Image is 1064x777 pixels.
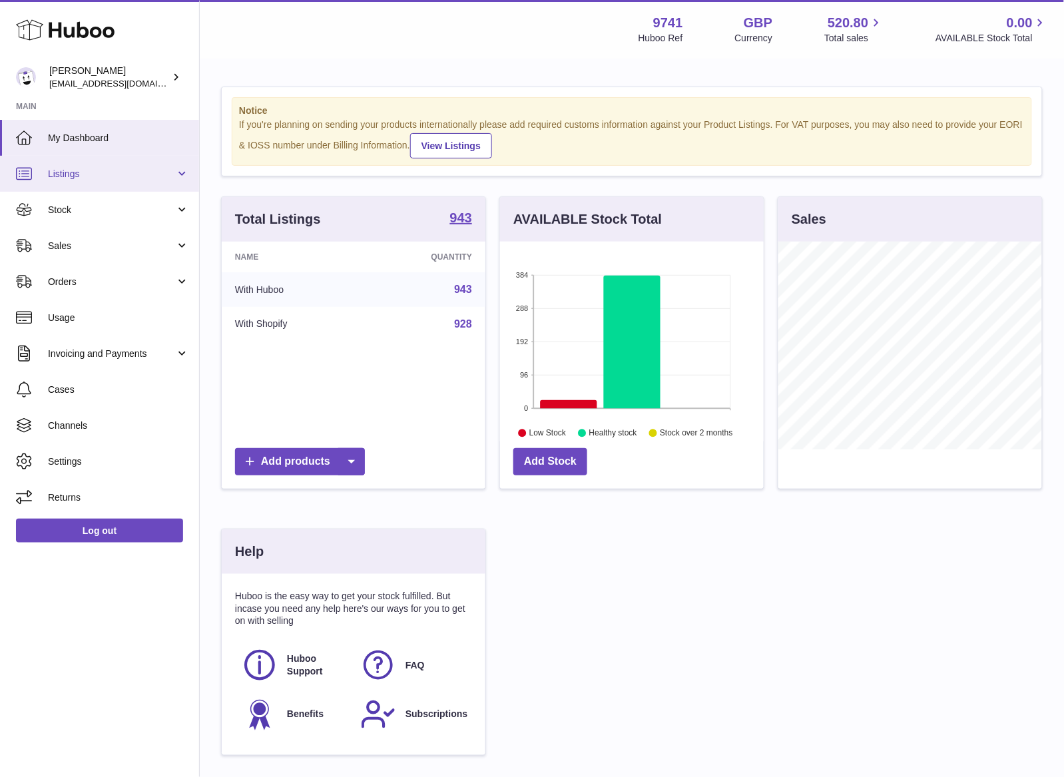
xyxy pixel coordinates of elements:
[364,242,485,272] th: Quantity
[242,696,347,732] a: Benefits
[239,119,1025,158] div: If you're planning on sending your products internationally please add required customs informati...
[235,590,472,628] p: Huboo is the easy way to get your stock fulfilled. But incase you need any help here's our ways f...
[516,304,528,312] text: 288
[16,519,183,543] a: Log out
[513,210,662,228] h3: AVAILABLE Stock Total
[48,348,175,360] span: Invoicing and Payments
[744,14,772,32] strong: GBP
[516,271,528,279] text: 384
[287,708,324,721] span: Benefits
[454,318,472,330] a: 928
[450,211,472,227] a: 943
[235,543,264,561] h3: Help
[450,211,472,224] strong: 943
[589,428,638,437] text: Healthy stock
[48,240,175,252] span: Sales
[48,168,175,180] span: Listings
[524,404,528,412] text: 0
[222,272,364,307] td: With Huboo
[639,32,683,45] div: Huboo Ref
[405,659,425,672] span: FAQ
[360,647,465,683] a: FAQ
[239,105,1025,117] strong: Notice
[235,210,321,228] h3: Total Listings
[222,242,364,272] th: Name
[529,428,567,437] text: Low Stock
[48,384,189,396] span: Cases
[49,65,169,90] div: [PERSON_NAME]
[287,652,346,678] span: Huboo Support
[792,210,826,228] h3: Sales
[48,455,189,468] span: Settings
[454,284,472,295] a: 943
[48,491,189,504] span: Returns
[235,448,365,475] a: Add products
[828,14,868,32] span: 520.80
[513,448,587,475] a: Add Stock
[48,132,189,144] span: My Dashboard
[824,14,884,45] a: 520.80 Total sales
[222,307,364,342] td: With Shopify
[516,338,528,346] text: 192
[360,696,465,732] a: Subscriptions
[660,428,732,437] text: Stock over 2 months
[16,67,36,87] img: aaronconwaysbo@gmail.com
[48,419,189,432] span: Channels
[410,133,492,158] a: View Listings
[49,78,196,89] span: [EMAIL_ADDRESS][DOMAIN_NAME]
[48,276,175,288] span: Orders
[405,708,467,721] span: Subscriptions
[520,371,528,379] text: 96
[935,14,1048,45] a: 0.00 AVAILABLE Stock Total
[48,204,175,216] span: Stock
[935,32,1048,45] span: AVAILABLE Stock Total
[48,312,189,324] span: Usage
[824,32,884,45] span: Total sales
[242,647,347,683] a: Huboo Support
[735,32,773,45] div: Currency
[653,14,683,32] strong: 9741
[1007,14,1033,32] span: 0.00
